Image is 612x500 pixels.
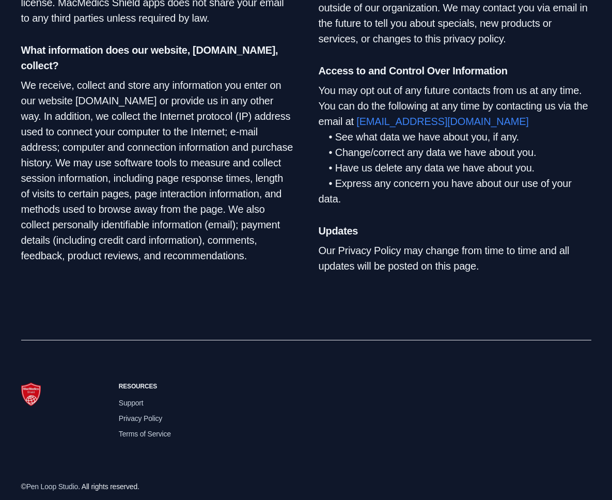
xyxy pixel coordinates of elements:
[119,413,162,424] span: Privacy Policy
[319,176,591,207] li: • Express any concern you have about our use of your data.
[319,83,591,207] p: You may opt out of any future contacts from us at any time. You can do the following at any time ...
[21,382,102,406] a: Cruip
[119,382,200,391] h6: Resources
[356,116,528,127] span: [EMAIL_ADDRESS][DOMAIN_NAME]
[319,223,591,239] h4: Updates
[21,382,41,406] img: Stellar
[119,414,162,423] a: Privacy Policy
[21,42,294,73] h4: What information does our website, [DOMAIN_NAME], collect?
[21,481,139,492] div: © . All rights reserved.
[21,77,294,263] p: We receive, collect and store any information you enter on our website [DOMAIN_NAME] or provide u...
[119,430,171,438] a: Terms of Service
[319,129,591,145] li: • See what data we have about you, if any.
[119,397,144,409] span: Support
[319,63,591,79] h4: Access to and Control Over Information
[319,145,591,160] li: • Change/correct any data we have about you.
[319,243,591,274] p: Our Privacy Policy may change from time to time and all updates will be posted on this page.
[119,399,144,407] a: Support
[26,482,79,491] a: Pen Loop Studio
[319,160,591,176] li: • Have us delete any data we have about you.
[119,428,171,440] span: Terms of Service
[26,481,79,492] span: Pen Loop Studio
